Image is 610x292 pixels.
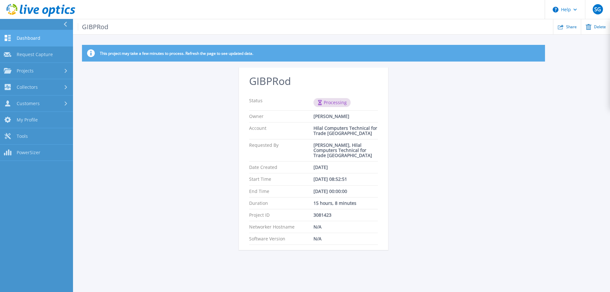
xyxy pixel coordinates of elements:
p: Networker Hostname [249,224,313,229]
span: Share [566,25,577,29]
div: N/A [313,236,378,241]
span: Dashboard [17,35,40,41]
h2: GIBPRod [249,75,378,87]
p: Owner [249,114,313,119]
p: Software Version [249,236,313,241]
span: Projects [17,68,34,74]
p: End Time [249,189,313,194]
p: Duration [249,201,313,206]
p: Requested By [249,143,313,158]
span: Collectors [17,84,38,90]
div: Processing [313,98,351,107]
div: N/A [313,224,378,229]
div: [DATE] 00:00:00 [313,189,378,194]
span: Delete [594,25,606,29]
span: SG [594,7,601,12]
div: [PERSON_NAME], Hilal Computers Technical for Trade [GEOGRAPHIC_DATA] [313,143,378,158]
p: Start Time [249,177,313,182]
span: Request Capture [17,52,53,57]
span: My Profile [17,117,38,123]
p: Account [249,126,313,136]
div: Hilal Computers Technical for Trade [GEOGRAPHIC_DATA] [313,126,378,136]
span: GIBPRod [78,23,109,30]
p: Date Created [249,165,313,170]
div: [DATE] [313,165,378,170]
div: 3081423 [313,213,378,218]
p: This project may take a few minutes to process. Refresh the page to see updated data. [100,51,253,56]
span: Tools [17,133,28,139]
div: [DATE] 08:52:51 [313,177,378,182]
p: Project ID [249,213,313,218]
div: 15 hours, 8 minutes [313,201,378,206]
span: PowerSizer [17,150,40,155]
span: Customers [17,101,40,106]
p: Status [249,98,313,107]
div: [PERSON_NAME] [313,114,378,119]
